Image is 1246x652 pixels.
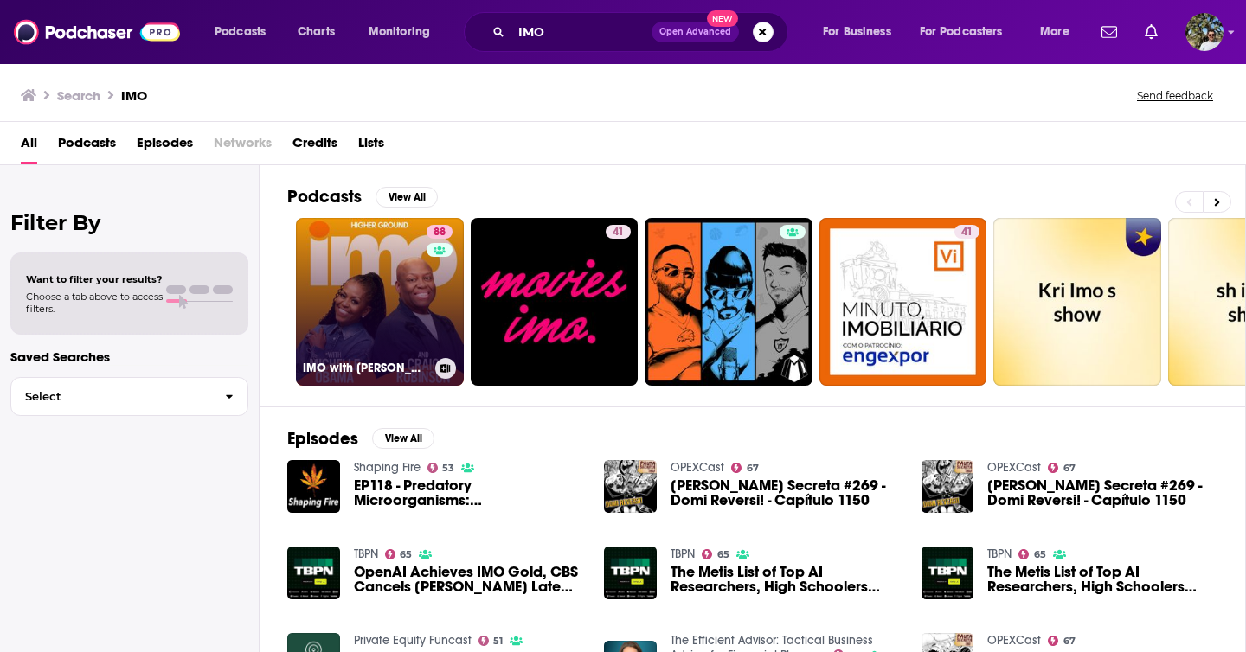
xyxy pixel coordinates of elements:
button: Show profile menu [1185,13,1224,51]
a: 67 [1048,463,1076,473]
a: 67 [731,463,759,473]
span: [PERSON_NAME] Secreta #269 - Domi Reversi! - Capítulo 1150 [671,478,901,508]
a: 88IMO with [PERSON_NAME] and [PERSON_NAME] [296,218,464,386]
a: TBPN [671,547,695,561]
div: Search podcasts, credits, & more... [480,12,805,52]
button: open menu [1028,18,1091,46]
a: OPEXCast [671,460,724,475]
span: Select [11,391,211,402]
img: The Metis List of Top AI Researchers, High Schoolers Beat AI At Math Olympiad, Apple Might Ditch ... [922,547,974,599]
a: Lists [358,129,384,164]
span: More [1040,20,1069,44]
span: 51 [493,637,503,645]
span: Choose a tab above to access filters. [26,291,163,315]
span: Want to filter your results? [26,273,163,285]
span: Podcasts [215,20,266,44]
img: Pauta Secreta #269 - Domi Reversi! - Capítulo 1150 [922,460,974,513]
a: 53 [427,463,455,473]
a: 51 [478,636,504,646]
button: Send feedback [1132,88,1218,103]
h3: Search [57,87,100,104]
span: Open Advanced [659,28,731,36]
button: open menu [811,18,913,46]
a: Show notifications dropdown [1095,17,1124,47]
button: Open AdvancedNew [652,22,739,42]
a: 41 [954,225,979,239]
span: For Podcasters [920,20,1003,44]
a: The Metis List of Top AI Researchers, High Schoolers Beat AI At Math Olympiad, Apple Might Ditch ... [671,565,901,594]
span: 67 [747,464,759,472]
img: User Profile [1185,13,1224,51]
img: EP118 - Predatory Microorganisms: Entomopathogenic Fungi IPMO Can Solve and Prevent Your Pest Iss... [287,460,340,513]
p: Saved Searches [10,348,248,365]
h2: Episodes [287,428,358,450]
span: Logged in as nicktotin [1185,13,1224,51]
a: 65 [385,549,413,559]
span: 67 [1063,464,1076,472]
span: [PERSON_NAME] Secreta #269 - Domi Reversi! - Capítulo 1150 [987,478,1217,508]
span: 65 [1034,551,1046,559]
a: 41 [606,225,631,239]
a: EP118 - Predatory Microorganisms: Entomopathogenic Fungi IPMO Can Solve and Prevent Your Pest Iss... [354,478,584,508]
a: Charts [286,18,345,46]
a: Shaping Fire [354,460,421,475]
span: Charts [298,20,335,44]
a: 41 [819,218,987,386]
button: Select [10,377,248,416]
span: 88 [434,224,446,241]
img: OpenAI Achieves IMO Gold, CBS Cancels Colbert's Late Night, McLaren's Mansour Ojjeh Collection | ... [287,547,340,599]
a: Episodes [137,129,193,164]
a: All [21,129,37,164]
h2: Podcasts [287,186,362,208]
a: Show notifications dropdown [1138,17,1165,47]
img: Podchaser - Follow, Share and Rate Podcasts [14,16,180,48]
a: Pauta Secreta #269 - Domi Reversi! - Capítulo 1150 [987,478,1217,508]
span: 65 [717,551,729,559]
a: OpenAI Achieves IMO Gold, CBS Cancels Colbert's Late Night, McLaren's Mansour Ojjeh Collection | ... [354,565,584,594]
span: 41 [613,224,624,241]
h3: IMO [121,87,147,104]
a: 67 [1048,636,1076,646]
a: Podcasts [58,129,116,164]
a: EpisodesView All [287,428,434,450]
span: 53 [442,464,454,472]
input: Search podcasts, credits, & more... [511,18,652,46]
span: For Business [823,20,891,44]
a: 41 [471,218,639,386]
h3: IMO with [PERSON_NAME] and [PERSON_NAME] [303,361,428,375]
span: Networks [214,129,272,164]
button: View All [376,187,438,208]
a: OPEXCast [987,460,1041,475]
span: 41 [961,224,973,241]
a: Pauta Secreta #269 - Domi Reversi! - Capítulo 1150 [671,478,901,508]
a: PodcastsView All [287,186,438,208]
h2: Filter By [10,210,248,235]
button: open menu [909,18,1028,46]
a: TBPN [987,547,1012,561]
a: Private Equity Funcast [354,633,472,648]
button: open menu [202,18,288,46]
span: 67 [1063,637,1076,645]
a: OPEXCast [987,633,1041,648]
a: TBPN [354,547,378,561]
a: The Metis List of Top AI Researchers, High Schoolers Beat AI At Math Olympiad, Apple Might Ditch ... [987,565,1217,594]
span: OpenAI Achieves IMO Gold, CBS Cancels [PERSON_NAME] Late Night, [PERSON_NAME]'s [PERSON_NAME] Col... [354,565,584,594]
img: Pauta Secreta #269 - Domi Reversi! - Capítulo 1150 [604,460,657,513]
button: View All [372,428,434,449]
span: 65 [400,551,412,559]
img: The Metis List of Top AI Researchers, High Schoolers Beat AI At Math Olympiad, Apple Might Ditch ... [604,547,657,599]
a: 65 [702,549,729,559]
